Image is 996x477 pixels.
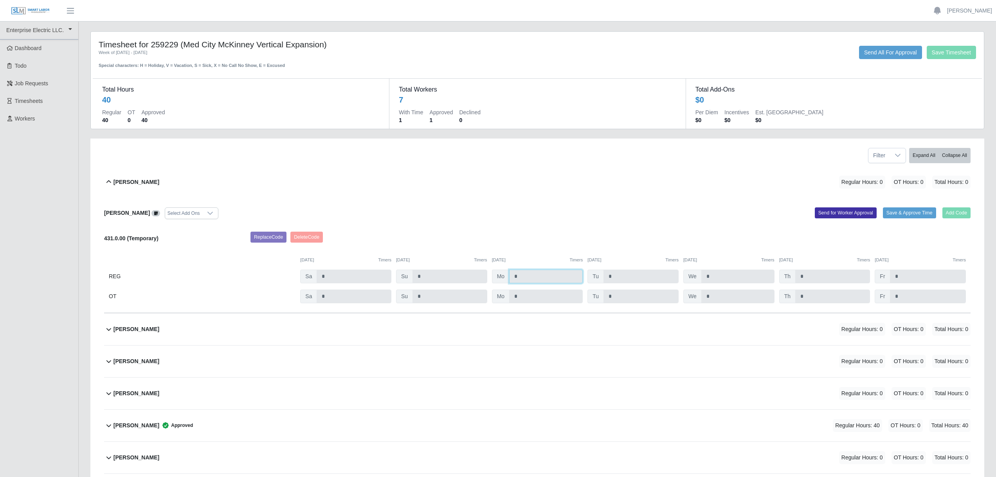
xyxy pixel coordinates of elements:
[892,387,926,400] span: OT Hours: 0
[250,232,286,243] button: ReplaceCode
[927,46,976,59] button: Save Timesheet
[938,148,971,163] button: Collapse All
[868,148,890,163] span: Filter
[396,290,413,303] span: Su
[99,40,457,49] h4: Timesheet for 259229 (Med City McKinney Vertical Expansion)
[113,421,159,430] b: [PERSON_NAME]
[141,108,165,116] dt: Approved
[947,7,992,15] a: [PERSON_NAME]
[396,257,487,263] div: [DATE]
[165,208,202,219] div: Select Add Ons
[909,148,939,163] button: Expand All
[104,235,158,241] b: 431.0.00 (Temporary)
[888,419,923,432] span: OT Hours: 0
[113,357,159,365] b: [PERSON_NAME]
[779,257,870,263] div: [DATE]
[141,116,165,124] dd: 40
[724,116,749,124] dd: $0
[755,108,823,116] dt: Est. [GEOGRAPHIC_DATA]
[570,257,583,263] button: Timers
[492,270,510,283] span: Mo
[909,148,971,163] div: bulk actions
[587,257,679,263] div: [DATE]
[833,419,882,432] span: Regular Hours: 40
[15,115,35,122] span: Workers
[300,290,317,303] span: Sa
[159,421,193,429] span: Approved
[932,323,971,336] span: Total Hours: 0
[99,56,457,69] div: Special characters: H = Holiday, V = Vacation, S = Sick, X = No Call No Show, E = Excused
[892,451,926,464] span: OT Hours: 0
[128,116,135,124] dd: 0
[474,257,487,263] button: Timers
[113,454,159,462] b: [PERSON_NAME]
[109,270,295,283] div: REG
[683,270,702,283] span: We
[430,116,453,124] dd: 1
[932,387,971,400] span: Total Hours: 0
[892,323,926,336] span: OT Hours: 0
[883,207,936,218] button: Save & Approve Time
[151,210,160,216] a: View/Edit Notes
[779,290,796,303] span: Th
[399,94,403,105] div: 7
[104,346,971,377] button: [PERSON_NAME] Regular Hours: 0 OT Hours: 0 Total Hours: 0
[492,290,510,303] span: Mo
[102,108,121,116] dt: Regular
[459,108,481,116] dt: Declined
[695,108,718,116] dt: Per Diem
[15,98,43,104] span: Timesheets
[953,257,966,263] button: Timers
[102,85,380,94] dt: Total Hours
[859,46,922,59] button: Send All For Approval
[104,378,971,409] button: [PERSON_NAME] Regular Hours: 0 OT Hours: 0 Total Hours: 0
[875,290,890,303] span: Fr
[815,207,877,218] button: Send for Worker Approval
[399,116,423,124] dd: 1
[492,257,583,263] div: [DATE]
[104,410,971,441] button: [PERSON_NAME] Approved Regular Hours: 40 OT Hours: 0 Total Hours: 40
[683,257,774,263] div: [DATE]
[15,45,42,51] span: Dashboard
[300,270,317,283] span: Sa
[932,355,971,368] span: Total Hours: 0
[695,85,973,94] dt: Total Add-Ons
[399,108,423,116] dt: With Time
[875,270,890,283] span: Fr
[929,419,971,432] span: Total Hours: 40
[839,323,885,336] span: Regular Hours: 0
[104,313,971,345] button: [PERSON_NAME] Regular Hours: 0 OT Hours: 0 Total Hours: 0
[399,85,676,94] dt: Total Workers
[587,290,604,303] span: Tu
[128,108,135,116] dt: OT
[378,257,391,263] button: Timers
[102,94,111,105] div: 40
[104,166,971,198] button: [PERSON_NAME] Regular Hours: 0 OT Hours: 0 Total Hours: 0
[665,257,679,263] button: Timers
[99,49,457,56] div: Week of [DATE] - [DATE]
[932,176,971,189] span: Total Hours: 0
[104,210,150,216] b: [PERSON_NAME]
[695,94,704,105] div: $0
[839,387,885,400] span: Regular Hours: 0
[683,290,702,303] span: We
[109,290,295,303] div: OT
[857,257,870,263] button: Timers
[932,451,971,464] span: Total Hours: 0
[892,176,926,189] span: OT Hours: 0
[459,116,481,124] dd: 0
[396,270,413,283] span: Su
[113,389,159,398] b: [PERSON_NAME]
[839,451,885,464] span: Regular Hours: 0
[113,325,159,333] b: [PERSON_NAME]
[892,355,926,368] span: OT Hours: 0
[761,257,774,263] button: Timers
[15,80,49,86] span: Job Requests
[875,257,966,263] div: [DATE]
[695,116,718,124] dd: $0
[724,108,749,116] dt: Incentives
[104,442,971,473] button: [PERSON_NAME] Regular Hours: 0 OT Hours: 0 Total Hours: 0
[779,270,796,283] span: Th
[430,108,453,116] dt: Approved
[290,232,323,243] button: DeleteCode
